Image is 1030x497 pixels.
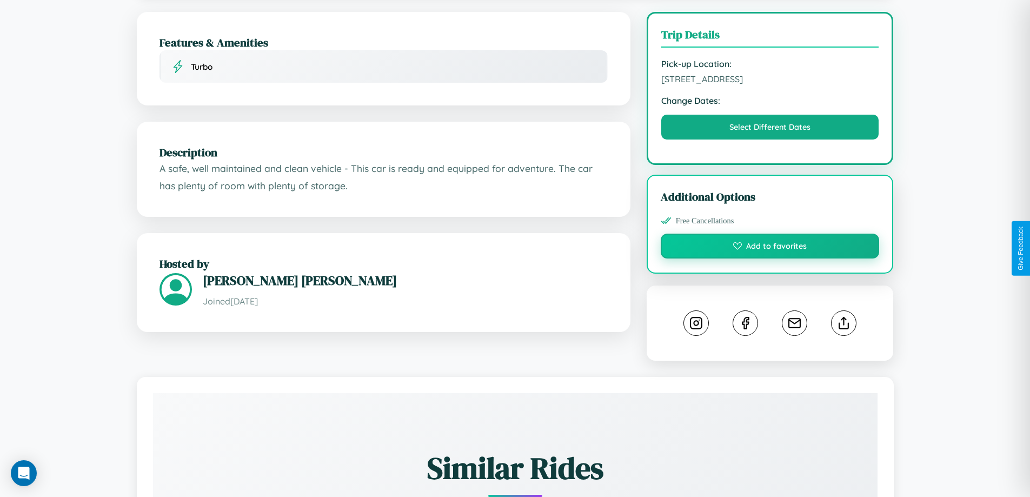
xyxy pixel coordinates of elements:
[661,74,879,84] span: [STREET_ADDRESS]
[1017,227,1025,270] div: Give Feedback
[191,62,212,72] span: Turbo
[661,26,879,48] h3: Trip Details
[160,35,608,50] h2: Features & Amenities
[676,216,734,226] span: Free Cancellations
[661,115,879,140] button: Select Different Dates
[191,447,840,489] h2: Similar Rides
[11,460,37,486] div: Open Intercom Messenger
[661,189,880,204] h3: Additional Options
[160,144,608,160] h2: Description
[661,58,879,69] strong: Pick-up Location:
[160,256,608,271] h2: Hosted by
[661,95,879,106] strong: Change Dates:
[160,160,608,194] p: A safe, well maintained and clean vehicle - This car is ready and equipped for adventure. The car...
[203,294,608,309] p: Joined [DATE]
[661,234,880,259] button: Add to favorites
[203,271,608,289] h3: [PERSON_NAME] [PERSON_NAME]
